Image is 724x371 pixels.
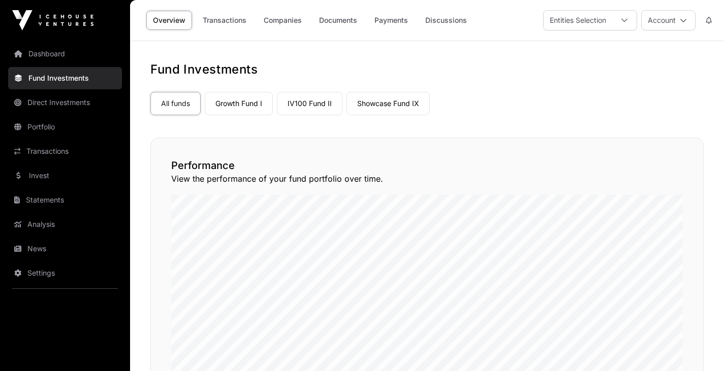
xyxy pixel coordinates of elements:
a: Statements [8,189,122,211]
p: View the performance of your fund portfolio over time. [171,173,683,185]
a: News [8,238,122,260]
a: Growth Fund I [205,92,273,115]
h1: Fund Investments [150,61,704,78]
a: Dashboard [8,43,122,65]
img: Icehouse Ventures Logo [12,10,93,30]
a: Analysis [8,213,122,235]
a: Invest [8,164,122,187]
a: Settings [8,262,122,284]
iframe: Chat Widget [673,322,724,371]
a: Portfolio [8,116,122,138]
a: Direct Investments [8,91,122,114]
a: Transactions [8,140,122,162]
a: Discussions [419,11,474,30]
a: Transactions [196,11,253,30]
h2: Performance [171,158,683,173]
a: Payments [368,11,415,30]
div: Entities Selection [544,11,612,30]
a: Fund Investments [8,67,122,89]
a: All funds [150,92,201,115]
a: Showcase Fund IX [347,92,430,115]
a: Overview [146,11,192,30]
a: Companies [257,11,308,30]
a: IV100 Fund II [277,92,342,115]
button: Account [641,10,696,30]
a: Documents [312,11,364,30]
